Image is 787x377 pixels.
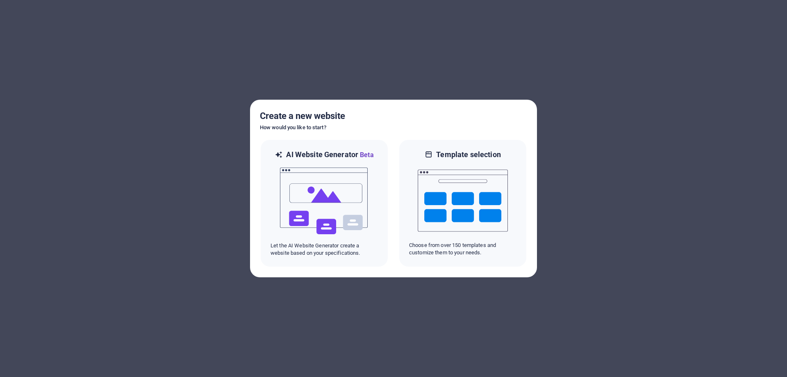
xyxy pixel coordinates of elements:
font: Choose from over 150 templates and customize them to your needs. [409,242,496,256]
div: AI Website GeneratorBetaaiLet the AI ​​Website Generator create a website based on your specifica... [260,139,389,267]
font: Beta [360,151,374,159]
font: Template selection [436,150,500,159]
font: Let the AI ​​Website Generator create a website based on your specifications. [271,242,360,256]
font: How would you like to start? [260,124,326,130]
div: Template selectionChoose from over 150 templates and customize them to your needs. [398,139,527,267]
font: AI Website Generator [286,150,358,159]
img: ai [279,160,369,242]
font: Create a new website [260,111,345,121]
